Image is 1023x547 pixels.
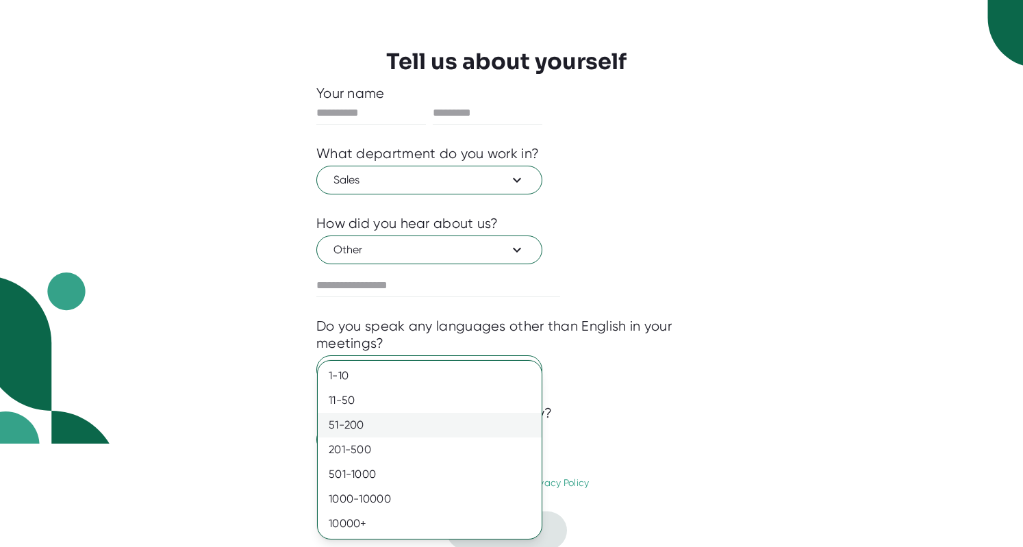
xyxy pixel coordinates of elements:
div: 501-1000 [318,462,542,487]
div: 11-50 [318,388,542,413]
div: 201-500 [318,437,542,462]
div: 1000-10000 [318,487,542,511]
div: 51-200 [318,413,542,437]
div: 1-10 [318,364,542,388]
div: 10000+ [318,511,542,536]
